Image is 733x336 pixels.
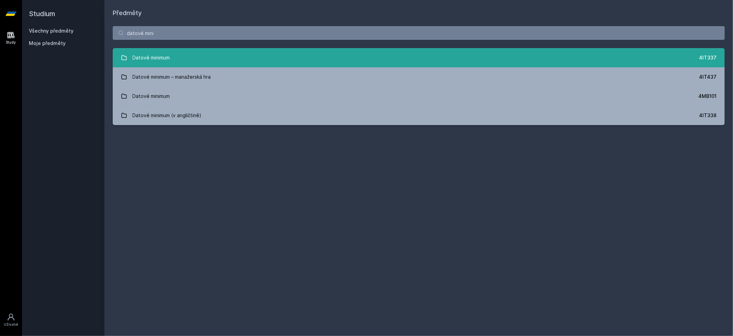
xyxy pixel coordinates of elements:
[699,54,717,61] div: 4IT337
[699,112,717,119] div: 4IT338
[113,67,725,87] a: Datové minimum – manažerská hra 4IT437
[1,310,21,331] a: Uživatel
[6,40,16,45] div: Study
[699,74,717,80] div: 4IT437
[4,322,18,327] div: Uživatel
[29,40,66,47] span: Moje předměty
[113,48,725,67] a: Datové minimum 4IT337
[698,93,717,100] div: 4MB101
[113,106,725,125] a: Datové minimum (v angličtině) 4IT338
[133,51,170,65] div: Datové minimum
[133,70,211,84] div: Datové minimum – manažerská hra
[29,28,74,34] a: Všechny předměty
[113,87,725,106] a: Datové minimum 4MB101
[133,89,170,103] div: Datové minimum
[133,109,202,122] div: Datové minimum (v angličtině)
[113,8,725,18] h1: Předměty
[113,26,725,40] input: Název nebo ident předmětu…
[1,27,21,48] a: Study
